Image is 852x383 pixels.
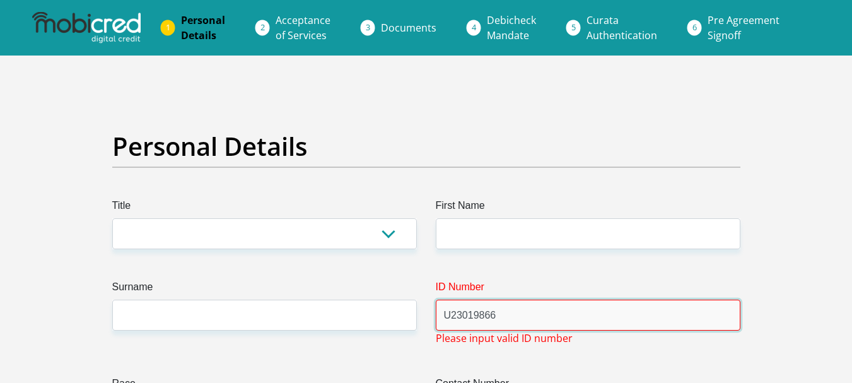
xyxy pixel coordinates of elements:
span: Debicheck Mandate [487,13,536,42]
span: Pre Agreement Signoff [708,13,779,42]
span: Personal Details [181,13,225,42]
span: Curata Authentication [586,13,657,42]
a: PersonalDetails [171,8,235,48]
span: Acceptance of Services [276,13,330,42]
label: ID Number [436,280,740,300]
span: Documents [381,21,436,35]
a: Pre AgreementSignoff [697,8,790,48]
input: Surname [112,300,417,331]
input: ID Number [436,300,740,331]
a: CurataAuthentication [576,8,667,48]
a: Documents [371,15,446,40]
h2: Personal Details [112,131,740,162]
a: DebicheckMandate [477,8,546,48]
label: First Name [436,198,740,218]
span: Please input valid ID number [436,331,573,346]
a: Acceptanceof Services [266,8,341,48]
label: Surname [112,280,417,300]
img: mobicred logo [32,12,141,44]
label: Title [112,198,417,218]
input: First Name [436,218,740,249]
